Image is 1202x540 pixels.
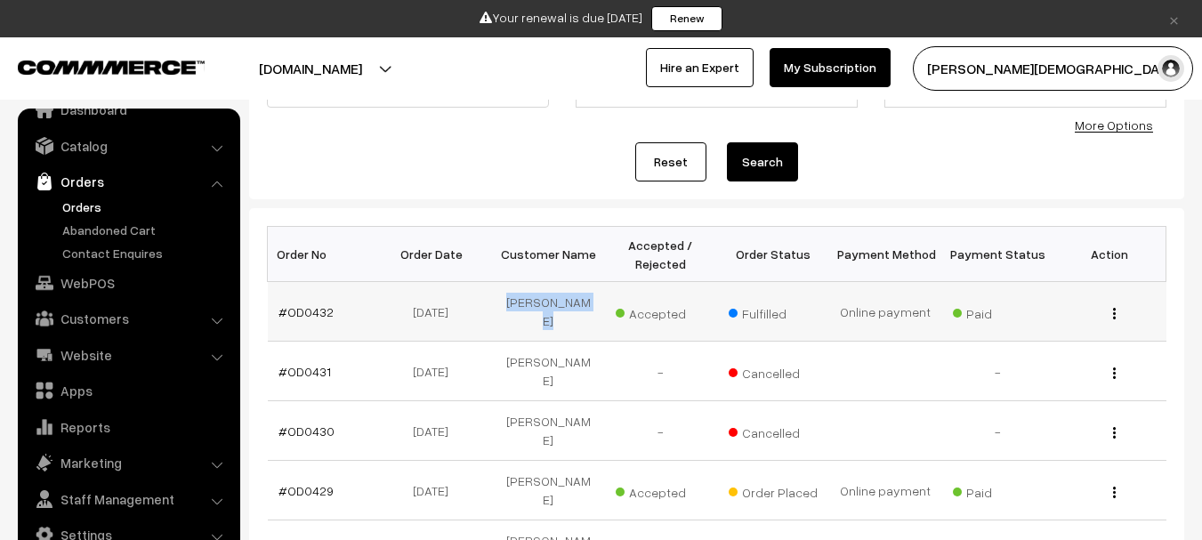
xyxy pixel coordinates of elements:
th: Customer Name [492,227,604,282]
td: Online payment [829,282,941,342]
td: [DATE] [380,461,492,520]
a: My Subscription [770,48,891,87]
button: [PERSON_NAME][DEMOGRAPHIC_DATA] [913,46,1193,91]
td: - [604,401,716,461]
a: Renew [651,6,722,31]
button: Search [727,142,798,181]
button: [DOMAIN_NAME] [197,46,424,91]
span: Cancelled [729,419,818,442]
span: Accepted [616,300,705,323]
span: Paid [953,300,1042,323]
th: Order Date [380,227,492,282]
a: Catalog [22,130,234,162]
img: Menu [1113,487,1116,498]
span: Order Placed [729,479,818,502]
td: Online payment [829,461,941,520]
a: WebPOS [22,267,234,299]
th: Order No [268,227,380,282]
td: - [941,401,1053,461]
a: COMMMERCE [18,55,173,77]
a: Staff Management [22,483,234,515]
img: Menu [1113,427,1116,439]
a: Reports [22,411,234,443]
a: #OD0431 [278,364,331,379]
th: Order Status [717,227,829,282]
a: Dashboard [22,93,234,125]
a: #OD0432 [278,304,334,319]
img: COMMMERCE [18,60,205,74]
a: Hire an Expert [646,48,754,87]
th: Payment Status [941,227,1053,282]
span: Accepted [616,479,705,502]
a: Contact Enquires [58,244,234,262]
a: Marketing [22,447,234,479]
a: Reset [635,142,706,181]
a: More Options [1075,117,1153,133]
td: [PERSON_NAME] [492,401,604,461]
td: [PERSON_NAME] [492,461,604,520]
span: Fulfilled [729,300,818,323]
a: × [1162,8,1186,29]
img: Menu [1113,308,1116,319]
a: #OD0429 [278,483,334,498]
a: Customers [22,302,234,334]
a: Apps [22,375,234,407]
div: Your renewal is due [DATE] [6,6,1196,31]
td: - [604,342,716,401]
th: Action [1053,227,1166,282]
td: [DATE] [380,282,492,342]
td: - [941,342,1053,401]
td: [DATE] [380,401,492,461]
td: [DATE] [380,342,492,401]
a: Abandoned Cart [58,221,234,239]
img: user [1158,55,1184,82]
a: Website [22,339,234,371]
th: Accepted / Rejected [604,227,716,282]
a: #OD0430 [278,423,335,439]
img: Menu [1113,367,1116,379]
a: Orders [58,197,234,216]
span: Paid [953,479,1042,502]
td: [PERSON_NAME] [492,282,604,342]
a: Orders [22,165,234,197]
span: Cancelled [729,359,818,383]
th: Payment Method [829,227,941,282]
td: [PERSON_NAME] [492,342,604,401]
